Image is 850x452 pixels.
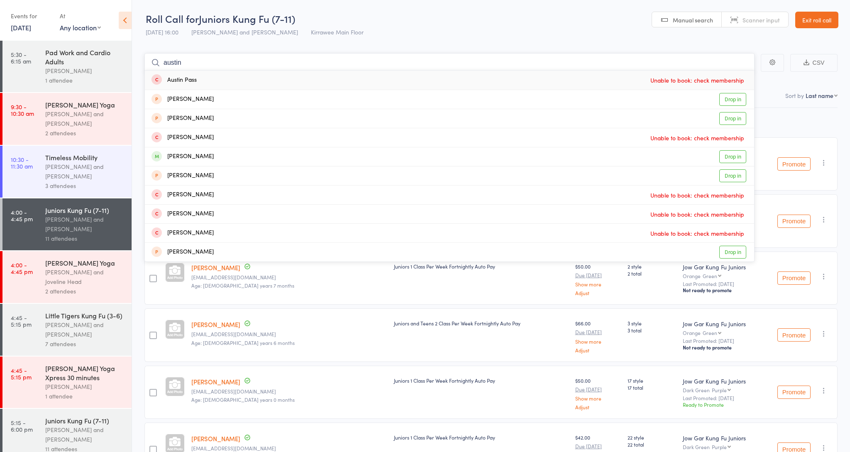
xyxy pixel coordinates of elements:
button: Promote [777,157,811,171]
a: 4:45 -5:15 pmLittle Tigers Kung Fu (3-6)[PERSON_NAME] and [PERSON_NAME]7 attendees [2,304,132,356]
button: Promote [777,215,811,228]
span: Scanner input [743,16,780,24]
div: Juniors and Teens 2 Class Per Week Fortnightly Auto Pay [394,320,568,327]
time: 5:30 - 6:15 am [11,51,31,64]
button: Promote [777,386,811,399]
time: 4:45 - 5:15 pm [11,367,32,380]
a: [PERSON_NAME] [191,434,240,443]
div: [PERSON_NAME] [45,382,125,391]
a: 10:30 -11:30 amTimeless Mobility[PERSON_NAME] and [PERSON_NAME]3 attendees [2,146,132,198]
div: Green [703,273,717,279]
div: [PERSON_NAME] [151,190,214,200]
span: [DATE] 16:00 [146,28,178,36]
span: 22 style [628,434,676,441]
span: Kirrawee Main Floor [311,28,364,36]
small: Due [DATE] [575,272,621,278]
a: Drop in [719,150,746,163]
div: Ready to Promote [683,401,759,408]
div: $50.00 [575,377,621,410]
time: 4:00 - 4:45 pm [11,209,33,222]
a: Show more [575,281,621,287]
time: 4:45 - 5:15 pm [11,314,32,327]
div: Jow Gar Kung Fu Juniors [683,434,759,442]
a: 9:30 -10:30 am[PERSON_NAME] Yoga[PERSON_NAME] and [PERSON_NAME]2 attendees [2,93,132,145]
a: Drop in [719,246,746,259]
small: Chloenotley@gmail.com [191,445,388,451]
div: $66.00 [575,320,621,352]
a: [PERSON_NAME] [191,377,240,386]
button: Promote [777,328,811,342]
button: CSV [790,54,838,72]
div: Not ready to promote [683,344,759,351]
div: Jow Gar Kung Fu Juniors [683,320,759,328]
a: Adjust [575,290,621,296]
small: cmagill.eng@gmail.com [191,388,388,394]
span: [PERSON_NAME] and [PERSON_NAME] [191,28,298,36]
div: [PERSON_NAME] and Joveline Head [45,267,125,286]
div: [PERSON_NAME] and [PERSON_NAME] [45,320,125,339]
span: 22 total [628,441,676,448]
small: Due [DATE] [575,386,621,392]
div: Juniors Kung Fu (7-11) [45,416,125,425]
div: Austin Pass [151,76,197,85]
span: 3 total [628,327,676,334]
div: [PERSON_NAME] [151,228,214,238]
span: Unable to book: check membership [648,208,746,220]
a: Drop in [719,93,746,106]
div: 1 attendee [45,76,125,85]
a: 5:30 -6:15 amPad Work and Cardio Adults[PERSON_NAME]1 attendee [2,41,132,92]
span: 3 style [628,320,676,327]
div: [PERSON_NAME] Yoga [45,258,125,267]
a: [PERSON_NAME] [191,320,240,329]
time: 10:30 - 11:30 am [11,156,33,169]
a: Exit roll call [795,12,838,28]
div: Timeless Mobility [45,153,125,162]
div: [PERSON_NAME] and [PERSON_NAME] [45,162,125,181]
small: aj@811zed.com [191,274,388,280]
div: [PERSON_NAME] and [PERSON_NAME] [45,425,125,444]
small: Last Promoted: [DATE] [683,338,759,344]
div: $50.00 [575,263,621,296]
div: Purple [712,444,727,450]
div: Juniors 1 Class Per Week Fortnightly Auto Pay [394,263,568,270]
div: At [60,9,101,23]
span: Manual search [673,16,713,24]
div: Not ready to promote [683,287,759,293]
span: Juniors Kung Fu (7-11) [199,12,295,25]
small: aj@811zed.com [191,331,388,337]
span: 2 total [628,270,676,277]
div: Dark Green [683,444,759,450]
div: [PERSON_NAME] [45,66,125,76]
div: Little Tigers Kung Fu (3-6) [45,311,125,320]
div: Orange [683,273,759,279]
div: 11 attendees [45,234,125,243]
div: [PERSON_NAME] [151,114,214,123]
div: Jow Gar Kung Fu Juniors [683,377,759,385]
a: Show more [575,396,621,401]
div: Juniors 1 Class Per Week Fortnightly Auto Pay [394,377,568,384]
small: Last Promoted: [DATE] [683,281,759,287]
span: Unable to book: check membership [648,189,746,201]
div: 1 attendee [45,391,125,401]
div: [PERSON_NAME] Yoga Xpress 30 minutes [45,364,125,382]
div: 3 attendees [45,181,125,191]
div: [PERSON_NAME] [151,171,214,181]
a: Drop in [719,169,746,182]
small: Last Promoted: [DATE] [683,395,759,401]
a: 4:45 -5:15 pm[PERSON_NAME] Yoga Xpress 30 minutes[PERSON_NAME]1 attendee [2,357,132,408]
div: Jow Gar Kung Fu Juniors [683,263,759,271]
label: Sort by [785,91,804,100]
div: Dark Green [683,387,759,393]
span: Roll Call for [146,12,199,25]
span: Age: [DEMOGRAPHIC_DATA] years 0 months [191,396,295,403]
div: Last name [806,91,833,100]
div: 2 attendees [45,128,125,138]
div: Pad Work and Cardio Adults [45,48,125,66]
div: [PERSON_NAME] [151,209,214,219]
div: Any location [60,23,101,32]
div: Juniors 1 Class Per Week Fortnightly Auto Pay [394,434,568,441]
span: Unable to book: check membership [648,132,746,144]
a: Drop in [719,112,746,125]
div: Purple [712,387,727,393]
span: Unable to book: check membership [648,227,746,239]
